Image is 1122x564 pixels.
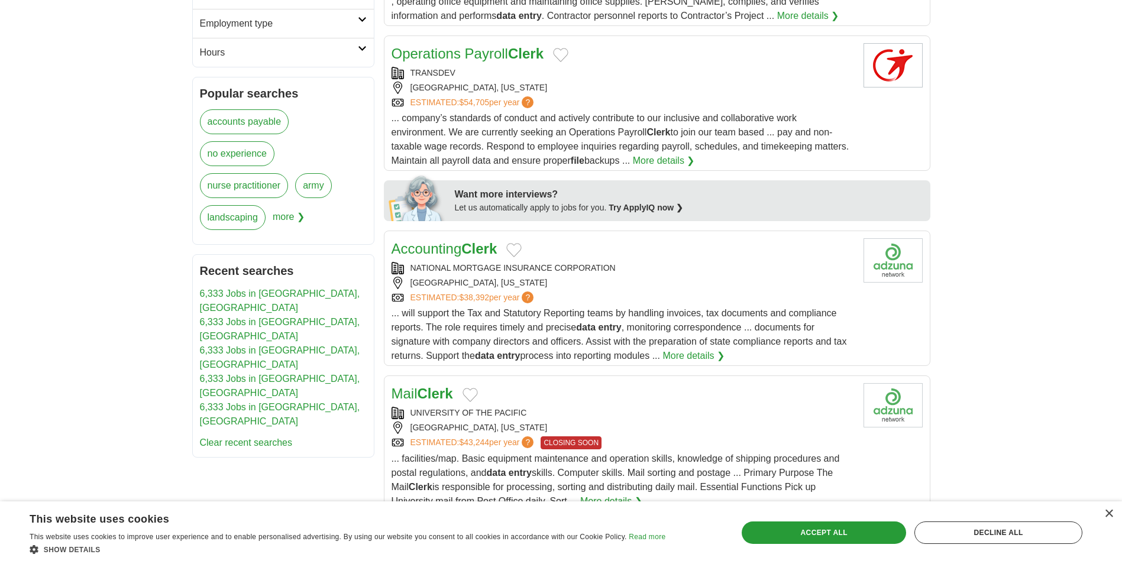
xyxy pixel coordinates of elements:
[576,322,596,332] strong: data
[541,436,602,449] span: CLOSING SOON
[742,521,906,544] div: Accept all
[392,385,453,401] a: MailClerk
[389,174,446,221] img: apply-iq-scientist.png
[392,422,854,434] div: [GEOGRAPHIC_DATA], [US_STATE]
[459,293,489,302] span: $38,392
[506,243,522,257] button: Add to favorite jobs
[392,241,497,257] a: AccountingClerk
[522,436,533,448] span: ?
[1104,510,1113,518] div: Close
[864,383,923,427] img: University of the Pacific logo
[30,543,665,555] div: Show details
[273,205,305,237] span: more ❯
[571,155,584,166] strong: file
[200,317,360,341] a: 6,333 Jobs in [GEOGRAPHIC_DATA], [GEOGRAPHIC_DATA]
[609,203,683,212] a: Try ApplyIQ now ❯
[200,17,358,31] h2: Employment type
[777,9,839,23] a: More details ❯
[599,322,622,332] strong: entry
[410,96,536,109] a: ESTIMATED:$54,705per year?
[629,533,665,541] a: Read more, opens a new window
[459,98,489,107] span: $54,705
[200,374,360,398] a: 6,333 Jobs in [GEOGRAPHIC_DATA], [GEOGRAPHIC_DATA]
[30,508,636,526] div: This website uses cookies
[633,154,695,168] a: More details ❯
[864,43,923,87] img: Transdev logo
[508,46,544,61] strong: Clerk
[455,187,923,202] div: Want more interviews?
[497,351,520,361] strong: entry
[455,202,923,214] div: Let us automatically apply to jobs for you.
[475,351,494,361] strong: data
[200,141,275,166] a: no experience
[392,308,847,361] span: ... will support the Tax and Statutory Reporting teams by handling invoices, tax documents and co...
[200,402,360,426] a: 6,333 Jobs in [GEOGRAPHIC_DATA], [GEOGRAPHIC_DATA]
[662,349,725,363] a: More details ❯
[30,533,627,541] span: This website uses cookies to improve user experience and to enable personalised advertising. By u...
[646,127,670,137] strong: Clerk
[409,482,432,492] strong: Clerk
[392,277,854,289] div: [GEOGRAPHIC_DATA], [US_STATE]
[410,291,536,304] a: ESTIMATED:$38,392per year?
[200,262,367,280] h2: Recent searches
[392,453,840,506] span: ... facilities/map. Basic equipment maintenance and operation skills, knowledge of shipping proce...
[459,437,489,447] span: $43,244
[200,289,360,313] a: 6,333 Jobs in [GEOGRAPHIC_DATA], [GEOGRAPHIC_DATA]
[193,38,374,67] a: Hours
[295,173,332,198] a: army
[461,241,497,257] strong: Clerk
[200,109,289,134] a: accounts payable
[392,46,544,61] a: Operations PayrollClerk
[914,521,1082,544] div: Decline all
[522,96,533,108] span: ?
[200,345,360,369] a: 6,333 Jobs in [GEOGRAPHIC_DATA], [GEOGRAPHIC_DATA]
[418,385,453,401] strong: Clerk
[392,113,849,166] span: ... company’s standards of conduct and actively contribute to our inclusive and collaborative wor...
[487,468,506,478] strong: data
[580,494,642,508] a: More details ❯
[410,68,455,77] a: TRANSDEV
[522,291,533,303] span: ?
[200,46,358,60] h2: Hours
[44,546,101,554] span: Show details
[463,388,478,402] button: Add to favorite jobs
[519,11,542,21] strong: entry
[864,238,923,283] img: Company logo
[200,205,266,230] a: landscaping
[392,262,854,274] div: NATIONAL MORTGAGE INSURANCE CORPORATION
[553,48,568,62] button: Add to favorite jobs
[392,82,854,94] div: [GEOGRAPHIC_DATA], [US_STATE]
[193,9,374,38] a: Employment type
[496,11,516,21] strong: data
[200,85,367,102] h2: Popular searches
[200,173,289,198] a: nurse practitioner
[509,468,532,478] strong: entry
[200,437,293,448] a: Clear recent searches
[410,436,536,449] a: ESTIMATED:$43,244per year?
[410,408,527,417] a: UNIVERSITY OF THE PACIFIC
